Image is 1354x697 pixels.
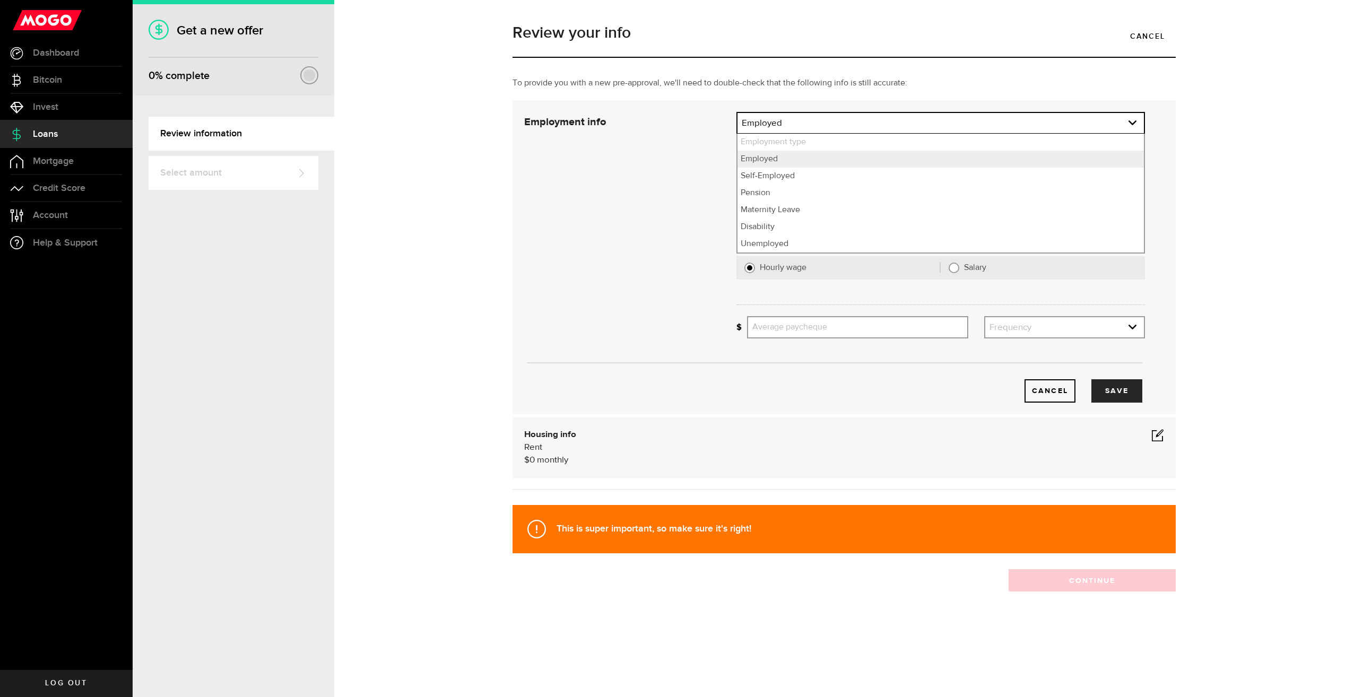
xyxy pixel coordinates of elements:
[149,66,210,85] div: % complete
[33,211,68,220] span: Account
[33,156,74,166] span: Mortgage
[33,102,58,112] span: Invest
[513,25,1176,41] h1: Review your info
[33,48,79,58] span: Dashboard
[1009,569,1176,591] button: Continue
[33,129,58,139] span: Loans
[737,113,1144,133] a: expand select
[149,156,318,190] a: Select amount
[744,263,755,273] input: Hourly wage
[964,263,1137,273] label: Salary
[737,202,1144,219] li: Maternity Leave
[8,4,40,36] button: Open LiveChat chat widget
[149,23,318,38] h1: Get a new offer
[524,117,606,127] strong: Employment info
[737,219,1144,236] li: Disability
[524,443,542,452] span: Rent
[737,236,1144,252] li: Unemployed
[530,456,535,465] span: 0
[513,77,1176,90] p: To provide you with a new pre-approval, we'll need to double-check that the following info is sti...
[524,430,576,439] b: Housing info
[33,184,85,193] span: Credit Score
[524,456,530,465] span: $
[149,69,155,82] span: 0
[1091,379,1142,403] button: Save
[737,185,1144,202] li: Pension
[537,456,568,465] span: monthly
[1025,379,1075,403] button: Cancel
[33,75,62,85] span: Bitcoin
[949,263,959,273] input: Salary
[737,134,1144,151] li: Employment type
[557,523,751,534] strong: This is super important, so make sure it's right!
[33,238,98,248] span: Help & Support
[149,117,334,151] a: Review information
[45,679,87,687] span: Log out
[737,151,1144,168] li: Employed
[737,168,1144,185] li: Self-Employed
[985,317,1144,337] a: expand select
[1119,25,1176,47] a: Cancel
[760,263,941,273] label: Hourly wage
